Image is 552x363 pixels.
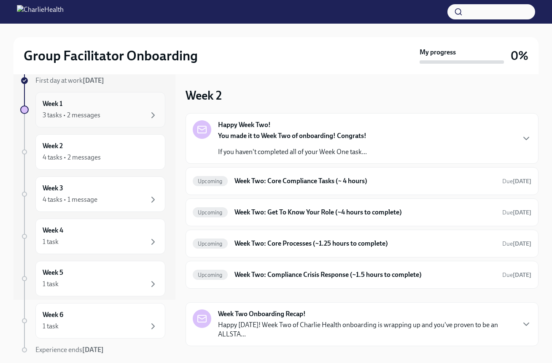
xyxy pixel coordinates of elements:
strong: [DATE] [82,346,104,354]
a: UpcomingWeek Two: Core Processes (~1.25 hours to complete)Due[DATE] [193,237,531,250]
a: Week 13 tasks • 2 messages [20,92,165,127]
h3: Week 2 [186,88,222,103]
span: First day at work [35,76,104,84]
a: UpcomingWeek Two: Core Compliance Tasks (~ 4 hours)Due[DATE] [193,174,531,188]
strong: Happy Week Two! [218,120,271,130]
div: 4 tasks • 1 message [43,195,97,204]
h6: Week Two: Core Processes (~1.25 hours to complete) [234,239,495,248]
h6: Week Two: Core Compliance Tasks (~ 4 hours) [234,176,495,186]
span: October 20th, 2025 10:00 [502,271,531,279]
a: Week 24 tasks • 2 messages [20,134,165,170]
h6: Week Two: Get To Know Your Role (~4 hours to complete) [234,208,495,217]
h3: 0% [511,48,528,63]
span: October 20th, 2025 10:00 [502,177,531,185]
strong: My progress [420,48,456,57]
h6: Week 1 [43,99,62,108]
p: If you haven't completed all of your Week One task... [218,147,367,157]
span: Upcoming [193,272,228,278]
span: Due [502,240,531,247]
p: Happy [DATE]! Week Two of Charlie Health onboarding is wrapping up and you've proven to be an ALL... [218,320,514,339]
div: 1 task [43,237,59,247]
strong: [DATE] [513,178,531,185]
div: 3 tasks • 2 messages [43,111,100,120]
div: 4 tasks • 2 messages [43,153,101,162]
strong: [DATE] [513,271,531,279]
img: CharlieHealth [17,5,64,19]
a: Week 41 task [20,219,165,254]
strong: You made it to Week Two of onboarding! Congrats! [218,132,366,140]
a: Week 51 task [20,261,165,296]
a: UpcomingWeek Two: Get To Know Your Role (~4 hours to complete)Due[DATE] [193,206,531,219]
strong: [DATE] [513,209,531,216]
h2: Group Facilitator Onboarding [24,47,198,64]
a: UpcomingWeek Two: Compliance Crisis Response (~1.5 hours to complete)Due[DATE] [193,268,531,282]
span: Due [502,178,531,185]
strong: Week Two Onboarding Recap! [218,309,306,319]
h6: Week 4 [43,226,63,235]
div: 1 task [43,322,59,331]
span: Upcoming [193,209,228,216]
h6: Week 3 [43,184,63,193]
div: 1 task [43,279,59,289]
a: Week 34 tasks • 1 message [20,176,165,212]
h6: Week Two: Compliance Crisis Response (~1.5 hours to complete) [234,270,495,279]
span: Upcoming [193,178,228,184]
strong: [DATE] [513,240,531,247]
span: Upcoming [193,241,228,247]
h6: Week 5 [43,268,63,277]
a: Week 61 task [20,303,165,339]
h6: Week 6 [43,310,63,320]
h6: Week 2 [43,141,63,151]
a: First day at work[DATE] [20,76,165,85]
span: Due [502,271,531,279]
span: Due [502,209,531,216]
span: Experience ends [35,346,104,354]
span: October 20th, 2025 10:00 [502,240,531,248]
strong: [DATE] [83,76,104,84]
span: October 20th, 2025 10:00 [502,209,531,217]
